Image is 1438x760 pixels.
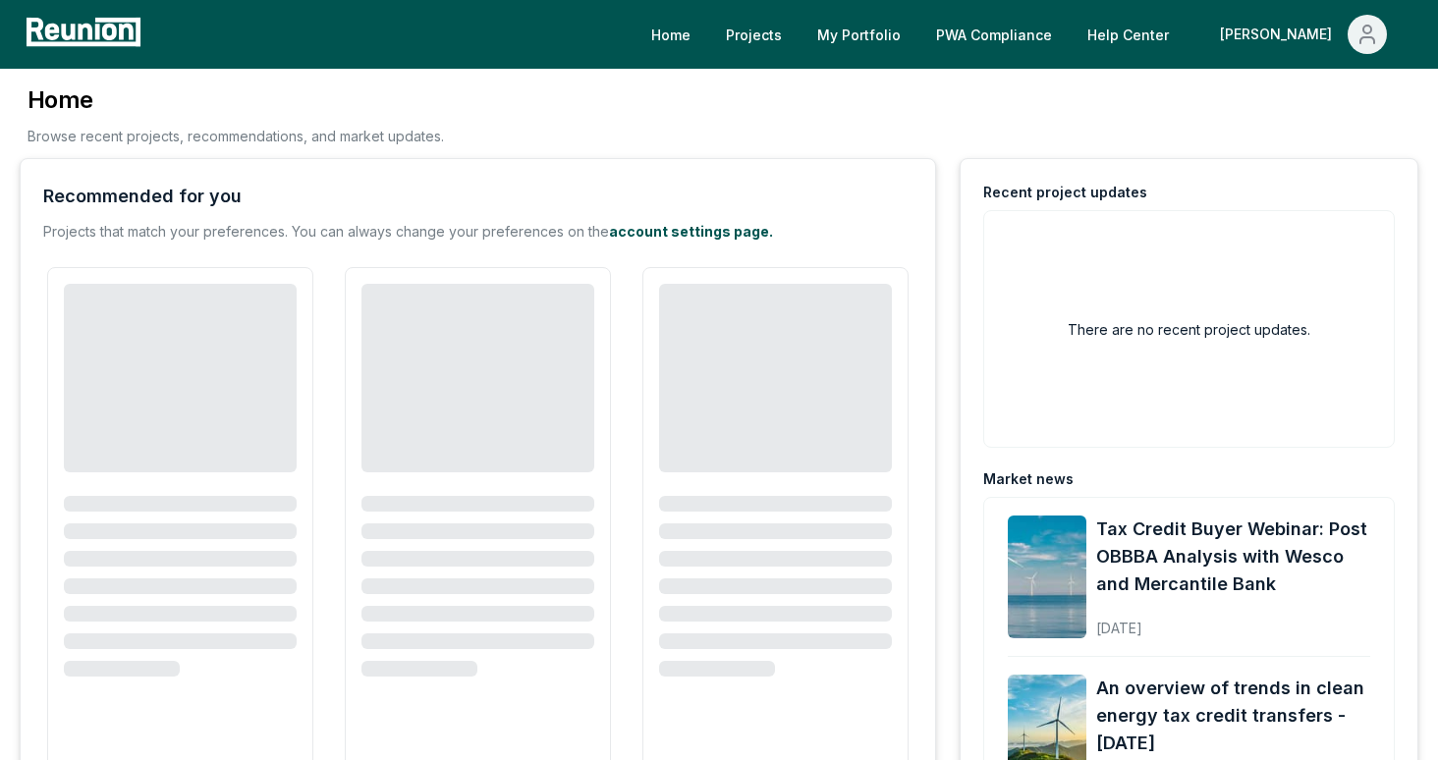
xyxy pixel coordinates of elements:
span: Projects that match your preferences. You can always change your preferences on the [43,223,609,240]
a: PWA Compliance [920,15,1068,54]
a: Projects [710,15,798,54]
div: [PERSON_NAME] [1220,15,1340,54]
div: Market news [983,469,1074,489]
h2: There are no recent project updates. [1068,319,1310,340]
a: Help Center [1072,15,1185,54]
p: Browse recent projects, recommendations, and market updates. [28,126,444,146]
img: Tax Credit Buyer Webinar: Post OBBBA Analysis with Wesco and Mercantile Bank [1008,516,1086,638]
a: account settings page. [609,223,773,240]
nav: Main [636,15,1418,54]
h3: Home [28,84,444,116]
a: Home [636,15,706,54]
div: [DATE] [1096,604,1370,638]
a: Tax Credit Buyer Webinar: Post OBBBA Analysis with Wesco and Mercantile Bank [1096,516,1370,598]
div: Recent project updates [983,183,1147,202]
div: Recommended for you [43,183,242,210]
a: An overview of trends in clean energy tax credit transfers - [DATE] [1096,675,1370,757]
a: My Portfolio [802,15,916,54]
button: [PERSON_NAME] [1204,15,1403,54]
